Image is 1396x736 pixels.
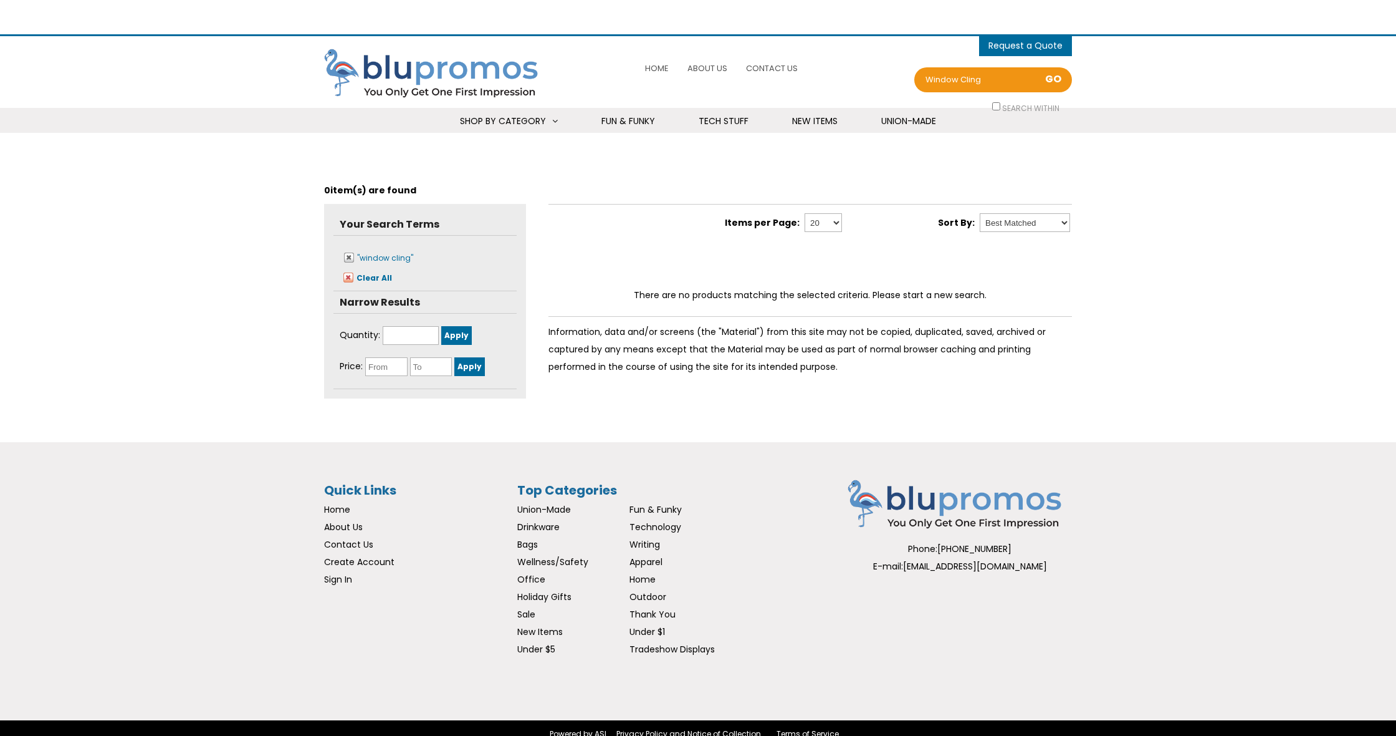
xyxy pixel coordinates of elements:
[454,357,485,376] input: Apply
[324,521,363,533] a: About Us
[937,543,1011,555] span: [PHONE_NUMBER]
[743,55,801,82] a: Contact Us
[642,55,672,82] a: Home
[938,216,977,229] label: Sort By:
[365,357,408,376] input: From
[517,480,742,501] h3: Top Categories
[684,55,730,82] a: About Us
[333,213,517,235] h5: Your Search Terms
[356,273,392,283] span: Clear All
[548,316,1072,375] div: Information, data and/or screens (the "Material") from this site may not be copied, duplicated, s...
[683,108,764,135] a: Tech Stuff
[629,608,676,621] a: Thank You
[866,108,952,135] a: Union-Made
[357,253,413,263] span: "window cling"
[340,329,380,341] span: Quantity
[324,480,511,501] h3: Quick Links
[324,177,1072,204] div: item(s) are found
[601,115,655,127] span: Fun & Funky
[517,643,555,656] a: Under $5
[988,39,1063,55] span: items - Cart
[410,357,452,376] input: To
[324,503,350,516] a: Home
[629,538,660,551] a: Writing
[629,556,662,568] a: Apparel
[746,62,798,74] span: Contact Us
[324,556,394,568] a: Create Account
[517,591,571,603] a: Holiday Gifts
[333,291,517,313] h5: Narrow Results
[881,115,936,127] span: Union-Made
[908,543,937,555] span: Phone:
[687,62,727,74] span: About Us
[324,49,548,100] img: Blupromos LLC's Logo
[988,36,1063,55] button: items - Cart
[792,115,838,127] span: New Items
[517,556,588,568] a: Wellness/Safety
[517,503,571,516] a: Union-Made
[634,289,987,301] span: There are no products matching the selected criteria. Please start a new search.
[340,360,363,372] span: Price
[629,626,665,638] a: Under $1
[848,480,1072,531] img: Blupromos LLC's Logo
[340,251,413,264] a: "window cling"
[586,108,671,135] a: Fun & Funky
[340,271,392,284] a: Clear All
[873,560,903,573] span: E-mail:
[517,608,535,621] a: Sale
[444,108,573,135] a: Shop By Category
[725,216,802,229] label: Items per Page:
[517,626,563,638] a: New Items
[629,573,656,586] a: Home
[777,108,853,135] a: New Items
[441,326,472,345] input: Apply
[645,62,669,74] span: Home
[517,538,538,551] a: Bags
[699,115,748,127] span: Tech Stuff
[460,115,546,127] span: Shop By Category
[324,538,373,551] a: Contact Us
[629,643,715,656] a: Tradeshow Displays
[517,521,560,533] a: Drinkware
[324,573,352,586] a: Sign In
[517,573,545,586] a: Office
[629,591,666,603] a: Outdoor
[629,503,682,516] a: Fun & Funky
[903,560,1047,573] a: [EMAIL_ADDRESS][DOMAIN_NAME]
[324,184,330,196] span: 0
[629,521,681,533] a: Technology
